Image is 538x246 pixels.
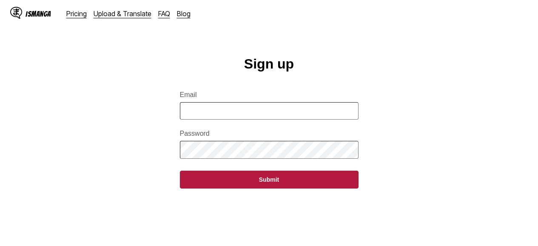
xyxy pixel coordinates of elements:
[26,10,51,18] div: IsManga
[158,9,170,18] a: FAQ
[66,9,87,18] a: Pricing
[180,91,359,99] label: Email
[244,56,294,72] h1: Sign up
[10,7,22,19] img: IsManga Logo
[177,9,191,18] a: Blog
[10,7,66,20] a: IsManga LogoIsManga
[94,9,151,18] a: Upload & Translate
[180,130,359,137] label: Password
[180,171,359,189] button: Submit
